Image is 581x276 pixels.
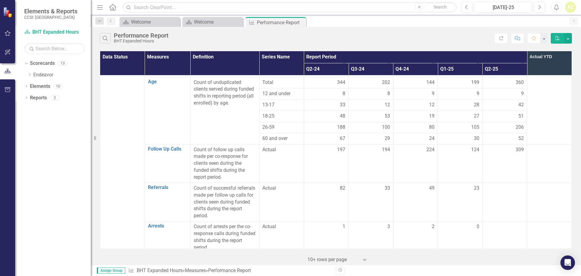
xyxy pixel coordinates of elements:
td: Double-Click to Edit [304,99,349,111]
span: 13-17 [262,101,301,108]
span: 0 [477,223,479,230]
span: 27 [474,113,479,120]
span: 53 [385,113,390,120]
td: Double-Click to Edit [438,99,483,111]
span: 9 [477,90,479,97]
span: 344 [337,79,345,86]
button: AZ [565,2,576,13]
img: ClearPoint Strategy [3,7,14,18]
span: 199 [471,79,479,86]
a: BHT Expanded Hours [137,268,182,273]
span: Actual [262,146,301,153]
div: 2 [50,95,60,100]
td: Double-Click to Edit [304,122,349,133]
span: Elements & Reports [24,8,77,15]
td: Double-Click to Edit [393,111,438,122]
span: 202 [382,79,390,86]
span: 26-59 [262,124,301,131]
td: Double-Click to Edit [438,88,483,99]
td: Double-Click to Edit [349,221,393,253]
td: Double-Click to Edit [349,133,393,144]
td: Double-Click to Edit [393,88,438,99]
a: BHT Expanded Hours [24,29,85,36]
td: Double-Click to Edit [482,122,527,133]
small: CCSI: [GEOGRAPHIC_DATA] [24,15,77,20]
td: Double-Click to Edit [482,99,527,111]
div: » » [128,267,331,274]
a: Follow Up Calls [148,146,187,152]
td: Double-Click to Edit [438,122,483,133]
td: Double-Click to Edit [393,144,438,183]
span: 124 [471,146,479,153]
span: 188 [337,124,345,131]
td: Double-Click to Edit [349,111,393,122]
td: Double-Click to Edit [304,88,349,99]
div: Performance Report [208,268,251,273]
span: 309 [516,146,524,153]
span: 18-25 [262,113,301,120]
p: Count of successful referrals made per follow up calls for clients seen during funded shifts duri... [194,185,256,219]
a: Elements [30,83,50,90]
td: Double-Click to Edit [482,144,527,183]
span: 48 [340,113,345,120]
span: 12 and under [262,90,301,97]
span: 12 [429,101,435,108]
span: 197 [337,146,345,153]
div: [DATE]-25 [476,4,530,11]
span: 8 [387,90,390,97]
span: 8 [343,90,345,97]
span: 3 [387,223,390,230]
span: 49 [429,185,435,192]
a: Referrals [148,185,187,190]
span: 33 [385,185,390,192]
span: 24 [429,135,435,142]
td: Double-Click to Edit [393,99,438,111]
button: [DATE]-25 [474,2,532,13]
td: Double-Click to Edit [349,122,393,133]
div: Performance Report [114,32,169,39]
td: Double-Click to Edit Right Click for Context Menu [145,77,190,144]
td: Double-Click to Edit [482,88,527,99]
td: Double-Click to Edit [349,144,393,183]
td: Double-Click to Edit Right Click for Context Menu [145,183,190,221]
span: 19 [429,113,435,120]
a: Age [148,79,187,85]
span: 60 and over [262,135,301,142]
span: Total [262,79,301,86]
td: Double-Click to Edit Right Click for Context Menu [145,144,190,183]
a: Welcome [121,18,179,26]
span: 9 [432,90,435,97]
span: 2 [432,223,435,230]
td: Double-Click to Edit [304,221,349,253]
span: 12 [385,101,390,108]
td: Double-Click to Edit [482,183,527,221]
td: Double-Click to Edit [393,133,438,144]
td: Double-Click to Edit [304,133,349,144]
a: Arrests [148,223,187,229]
span: 206 [516,124,524,131]
span: 9 [521,90,524,97]
td: Double-Click to Edit [393,183,438,221]
div: Welcome [194,18,241,26]
div: 10 [53,84,63,89]
td: Double-Click to Edit [482,111,527,122]
td: Double-Click to Edit [349,183,393,221]
td: Double-Click to Edit [438,111,483,122]
span: 194 [382,146,390,153]
span: 29 [385,135,390,142]
span: 67 [340,135,345,142]
span: 23 [474,185,479,192]
p: Count of arrests per the co-response calls during funded shifts during the report period. [194,223,256,251]
a: Scorecards [30,60,55,67]
td: Double-Click to Edit [304,183,349,221]
span: Search [434,5,447,9]
input: Search Below... [24,43,85,54]
a: Measures [185,268,206,273]
span: 100 [382,124,390,131]
p: Count of unduplicated clients served during funded shifts in reporting period (all enrolled) by age. [194,79,256,107]
div: Open Intercom Messenger [560,255,575,270]
td: Double-Click to Edit [482,133,527,144]
td: Double-Click to Edit [393,221,438,253]
span: 30 [474,135,479,142]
